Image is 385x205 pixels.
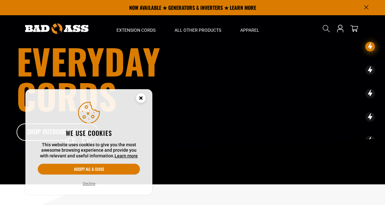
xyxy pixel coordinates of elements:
h1: Everyday cords [17,43,228,113]
img: Bad Ass Extension Cords [25,23,89,34]
p: This website uses cookies to give you the most awesome browsing experience and provide you with r... [38,142,140,159]
span: All Other Products [175,27,221,33]
a: Shop Outdoor/Indoor [17,123,99,141]
summary: Extension Cords [107,15,165,42]
a: Learn more [115,153,138,158]
summary: Search [321,23,331,34]
span: Apparel [240,27,259,33]
summary: Apparel [231,15,269,42]
summary: All Other Products [165,15,231,42]
button: Accept all & close [38,164,140,175]
span: Extension Cords [116,27,156,33]
h2: We use cookies [38,129,140,137]
button: Decline [81,181,97,187]
aside: Cookie Consent [25,89,152,195]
